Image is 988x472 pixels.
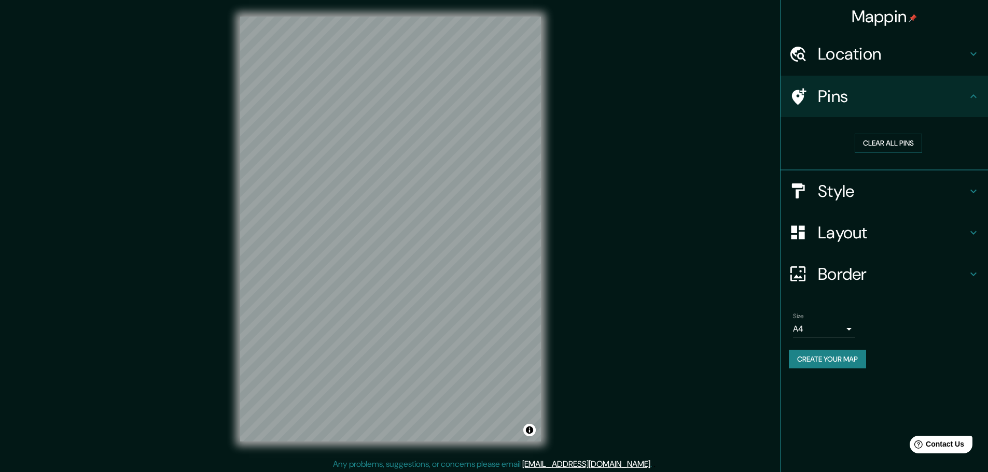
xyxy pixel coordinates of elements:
button: Clear all pins [855,134,922,153]
div: . [653,458,656,470]
a: [EMAIL_ADDRESS][DOMAIN_NAME] [522,459,650,469]
label: Size [793,311,804,320]
canvas: Map [240,17,541,441]
div: A4 [793,321,855,337]
div: Style [781,170,988,212]
h4: Location [818,44,967,64]
div: Location [781,33,988,75]
p: Any problems, suggestions, or concerns please email . [333,458,652,470]
div: Pins [781,76,988,117]
button: Toggle attribution [523,424,536,436]
div: . [652,458,653,470]
img: pin-icon.png [909,14,917,22]
div: Border [781,253,988,295]
h4: Border [818,264,967,284]
div: Layout [781,212,988,253]
h4: Pins [818,86,967,107]
button: Create your map [789,350,866,369]
h4: Layout [818,222,967,243]
h4: Style [818,181,967,202]
h4: Mappin [852,6,917,27]
iframe: Help widget launcher [896,432,977,461]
